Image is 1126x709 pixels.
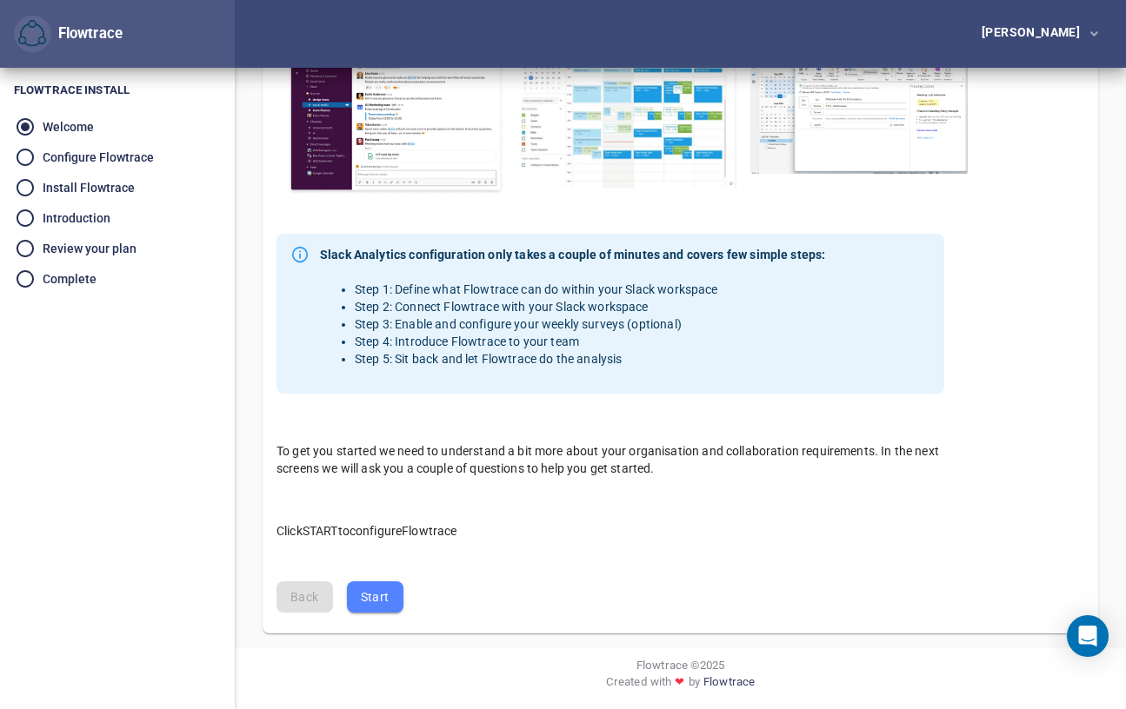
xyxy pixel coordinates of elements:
[355,333,825,350] li: Step 4: Introduce Flowtrace to your team
[14,16,51,53] button: Flowtrace
[954,18,1112,50] button: [PERSON_NAME]
[263,428,958,491] div: To get you started we need to understand a bit more about your organisation and collaboration req...
[249,673,1112,697] div: Created with
[355,298,825,315] li: Step 2: Connect Flowtrace with your Slack workspace
[703,673,755,697] a: Flowtrace
[671,673,688,690] span: ❤
[287,36,504,195] img: Slack Workspace analytics
[347,581,403,613] button: Start
[519,36,736,188] img: Google Calendar analytics
[355,350,825,368] li: Step 5: Sit back and let Flowtrace do the analysis
[361,586,390,608] span: Start
[277,505,944,540] p: Click START to configure Flowtrace
[355,281,825,298] li: Step 1: Define what Flowtrace can do within your Slack workspace
[320,246,825,263] strong: Slack Analytics configuration only takes a couple of minutes and covers few simple steps:
[750,36,968,175] img: Outlook Calendar analytics
[14,16,123,53] div: Flowtrace
[636,657,724,673] span: Flowtrace © 2025
[355,315,825,333] li: Step 3: Enable and configure your weekly surveys (optional)
[1067,615,1109,657] div: Open Intercom Messenger
[18,20,46,48] img: Flowtrace
[689,673,700,697] span: by
[982,26,1087,38] div: [PERSON_NAME]
[51,23,123,44] div: Flowtrace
